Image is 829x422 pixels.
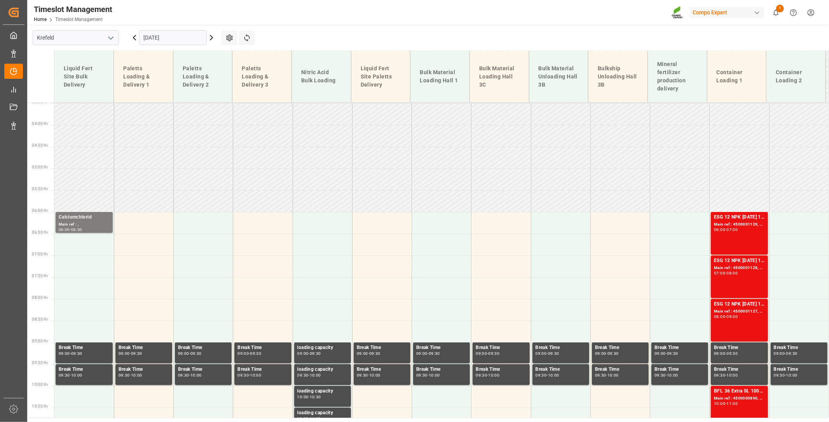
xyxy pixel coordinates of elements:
div: Break Time [714,344,764,352]
div: Compo Expert [689,7,764,18]
div: loading capacity [297,366,348,373]
div: 09:00 [119,352,130,355]
div: 09:30 [727,352,738,355]
span: 1 [776,5,784,12]
div: - [606,373,607,377]
div: 09:00 [595,352,606,355]
button: Help Center [785,4,802,21]
div: - [368,373,369,377]
div: 06:30 [71,228,82,231]
div: 11:00 [310,417,321,420]
div: - [70,352,71,355]
div: BFL 36 Extra SL 1000L IBC [714,387,764,395]
div: - [249,352,250,355]
span: 07:30 Hr [32,274,48,278]
div: 09:00 [357,352,368,355]
div: 07:00 [714,271,725,275]
div: 10:00 [429,373,440,377]
div: 10:00 [714,402,725,405]
div: 09:00 [237,352,249,355]
div: 06:00 [714,228,725,231]
div: 09:00 [59,352,70,355]
div: Bulk Material Unloading Hall 3B [536,61,582,92]
div: 09:30 [59,373,70,377]
div: 09:30 [178,373,189,377]
div: 09:00 [727,315,738,318]
img: Screenshot%202023-09-29%20at%2010.02.21.png_1712312052.png [672,6,684,19]
div: - [308,373,309,377]
div: Paletts Loading & Delivery 2 [180,61,226,92]
div: - [606,352,607,355]
div: 09:30 [536,373,547,377]
div: 10:00 [607,373,619,377]
span: 09:30 Hr [32,361,48,365]
span: 06:30 Hr [32,230,48,234]
div: 09:00 [297,352,309,355]
div: Bulk Material Loading Hall 1 [417,65,463,88]
div: loading capacity [297,387,348,395]
div: - [428,373,429,377]
span: 10:30 Hr [32,404,48,408]
div: 09:30 [654,373,666,377]
div: - [785,373,786,377]
div: Break Time [59,366,110,373]
div: 09:30 [357,373,368,377]
div: 09:00 [178,352,189,355]
span: 09:00 Hr [32,339,48,343]
div: Break Time [119,366,169,373]
button: Compo Expert [689,5,767,20]
div: - [725,271,726,275]
a: Home [34,17,47,22]
div: 09:30 [416,373,428,377]
div: 10:00 [297,395,309,399]
div: Calciumchlorid [59,214,110,221]
div: Break Time [237,344,288,352]
button: open menu [105,32,116,44]
div: 10:30 [297,417,309,420]
div: ESG 12 NPK [DATE] 1200kg BB [714,257,764,265]
div: 09:30 [429,352,440,355]
div: Break Time [536,344,586,352]
div: Main ref : 4500000890, 2000000115 [714,395,764,402]
div: Break Time [237,366,288,373]
span: 08:00 Hr [32,295,48,300]
div: ESG 12 NPK [DATE] 1200kg BB [714,214,764,221]
div: Break Time [357,366,407,373]
div: 09:30 [297,373,309,377]
div: 09:30 [488,352,499,355]
div: - [785,352,786,355]
div: 09:30 [310,352,321,355]
div: Main ref : , [59,221,110,228]
div: - [70,373,71,377]
div: - [308,395,309,399]
div: - [130,373,131,377]
div: Break Time [178,366,229,373]
div: - [487,373,488,377]
input: DD.MM.YYYY [139,30,207,45]
div: Break Time [654,366,705,373]
div: 10:00 [667,373,678,377]
div: 09:30 [71,352,82,355]
div: 09:30 [607,352,619,355]
div: Nitric Acid Bulk Loading [298,65,345,88]
div: 09:00 [536,352,547,355]
div: - [546,373,548,377]
div: 10:00 [786,373,798,377]
div: Paletts Loading & Delivery 3 [239,61,285,92]
div: 09:30 [786,352,798,355]
div: Timeslot Management [34,3,112,15]
div: Main ref : 4500001127, 2000001087 [714,308,764,315]
div: 09:30 [119,373,130,377]
div: 09:00 [476,352,487,355]
div: 09:30 [237,373,249,377]
input: Type to search/select [33,30,119,45]
div: - [725,228,726,231]
div: - [546,352,548,355]
button: show 1 new notifications [767,4,785,21]
div: Break Time [357,344,407,352]
div: 10:00 [727,373,738,377]
div: Liquid Fert Site Bulk Delivery [61,61,107,92]
div: 09:30 [667,352,678,355]
div: 10:00 [190,373,202,377]
div: 10:00 [250,373,261,377]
